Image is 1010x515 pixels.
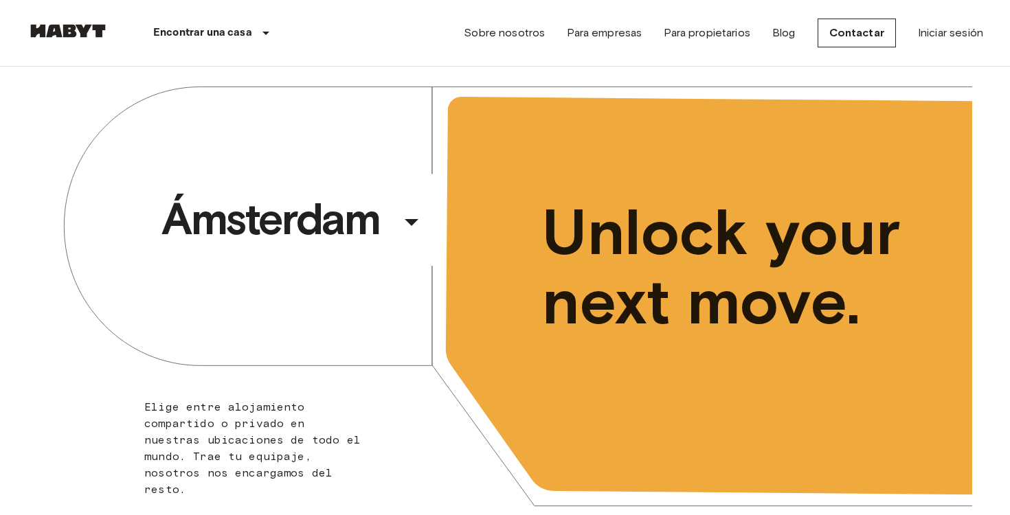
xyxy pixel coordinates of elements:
[464,25,545,41] a: Sobre nosotros
[918,25,983,41] a: Iniciar sesión
[156,187,434,251] button: Ámsterdam
[27,24,109,38] img: Habyt
[818,19,896,47] a: Contactar
[161,192,395,247] span: Ámsterdam
[567,25,642,41] a: Para empresas
[542,198,916,336] span: Unlock your next move.
[153,25,252,41] p: Encontrar una casa
[772,25,796,41] a: Blog
[144,400,361,496] span: Elige entre alojamiento compartido o privado en nuestras ubicaciones de todo el mundo. Trae tu eq...
[664,25,750,41] a: Para propietarios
